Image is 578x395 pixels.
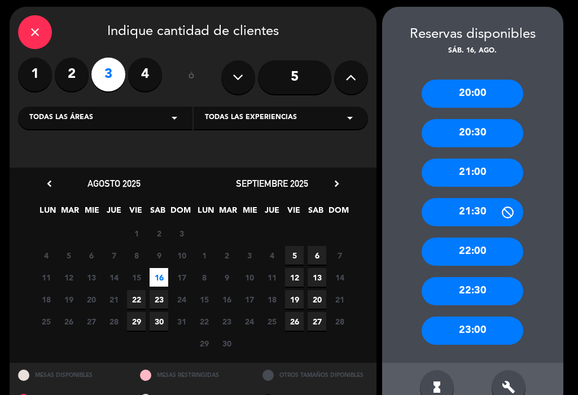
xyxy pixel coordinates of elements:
[422,198,523,226] div: 21:30
[128,58,162,91] label: 4
[38,204,57,222] span: LUN
[127,268,146,287] span: 15
[217,334,236,353] span: 30
[126,204,145,222] span: VIE
[217,290,236,309] span: 16
[82,204,101,222] span: MIE
[195,312,213,331] span: 22
[195,334,213,353] span: 29
[330,268,349,287] span: 14
[422,238,523,266] div: 22:00
[150,224,168,243] span: 2
[172,312,191,331] span: 31
[59,246,78,265] span: 5
[262,246,281,265] span: 4
[43,178,55,190] i: chevron_left
[173,58,210,97] div: ó
[150,268,168,287] span: 16
[104,268,123,287] span: 14
[330,246,349,265] span: 7
[127,224,146,243] span: 1
[218,204,237,222] span: MAR
[308,268,326,287] span: 13
[10,363,132,387] div: MESAS DISPONIBLES
[330,312,349,331] span: 28
[172,224,191,243] span: 3
[262,268,281,287] span: 11
[306,204,325,222] span: SAB
[82,268,100,287] span: 13
[217,268,236,287] span: 9
[172,246,191,265] span: 10
[28,25,42,39] i: close
[240,312,259,331] span: 24
[55,58,89,91] label: 2
[343,111,357,125] i: arrow_drop_down
[37,290,55,309] span: 18
[502,380,515,394] i: build
[59,268,78,287] span: 12
[148,204,167,222] span: SAB
[382,46,563,57] div: sáb. 16, ago.
[217,312,236,331] span: 23
[430,380,444,394] i: hourglass_full
[60,204,79,222] span: MAR
[59,312,78,331] span: 26
[284,204,303,222] span: VIE
[205,112,297,124] span: Todas las experiencias
[262,204,281,222] span: JUE
[91,58,125,91] label: 3
[422,80,523,108] div: 20:00
[262,290,281,309] span: 18
[422,317,523,345] div: 23:00
[127,312,146,331] span: 29
[104,312,123,331] span: 28
[422,159,523,187] div: 21:00
[170,204,189,222] span: DOM
[195,290,213,309] span: 15
[168,111,181,125] i: arrow_drop_down
[240,290,259,309] span: 17
[329,204,347,222] span: DOM
[104,204,123,222] span: JUE
[240,204,259,222] span: MIE
[236,178,308,189] span: septiembre 2025
[308,312,326,331] span: 27
[82,246,100,265] span: 6
[127,246,146,265] span: 8
[195,246,213,265] span: 1
[127,290,146,309] span: 22
[37,268,55,287] span: 11
[150,312,168,331] span: 30
[308,290,326,309] span: 20
[37,312,55,331] span: 25
[217,246,236,265] span: 2
[285,246,304,265] span: 5
[132,363,254,387] div: MESAS RESTRINGIDAS
[254,363,376,387] div: OTROS TAMAÑOS DIPONIBLES
[87,178,141,189] span: agosto 2025
[330,290,349,309] span: 21
[285,268,304,287] span: 12
[104,246,123,265] span: 7
[18,58,52,91] label: 1
[82,290,100,309] span: 20
[59,290,78,309] span: 19
[382,24,563,46] div: Reservas disponibles
[308,246,326,265] span: 6
[195,268,213,287] span: 8
[150,246,168,265] span: 9
[104,290,123,309] span: 21
[150,290,168,309] span: 23
[29,112,93,124] span: Todas las áreas
[262,312,281,331] span: 25
[285,290,304,309] span: 19
[18,15,368,49] div: Indique cantidad de clientes
[331,178,343,190] i: chevron_right
[240,268,259,287] span: 10
[240,246,259,265] span: 3
[172,290,191,309] span: 24
[285,312,304,331] span: 26
[172,268,191,287] span: 17
[422,119,523,147] div: 20:30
